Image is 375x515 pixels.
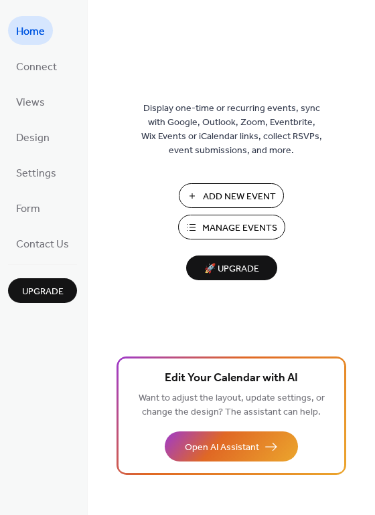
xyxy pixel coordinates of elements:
[16,21,45,42] span: Home
[8,193,48,222] a: Form
[8,278,77,303] button: Upgrade
[194,260,269,278] span: 🚀 Upgrade
[8,158,64,187] a: Settings
[179,183,284,208] button: Add New Event
[203,190,276,204] span: Add New Event
[16,199,40,219] span: Form
[8,122,58,151] a: Design
[202,221,277,235] span: Manage Events
[16,163,56,184] span: Settings
[16,92,45,113] span: Views
[16,57,57,78] span: Connect
[185,441,259,455] span: Open AI Assistant
[165,431,298,461] button: Open AI Assistant
[141,102,322,158] span: Display one-time or recurring events, sync with Google, Outlook, Zoom, Eventbrite, Wix Events or ...
[8,229,77,257] a: Contact Us
[186,255,277,280] button: 🚀 Upgrade
[8,87,53,116] a: Views
[22,285,64,299] span: Upgrade
[16,234,69,255] span: Contact Us
[139,389,325,421] span: Want to adjust the layout, update settings, or change the design? The assistant can help.
[165,369,298,388] span: Edit Your Calendar with AI
[178,215,285,239] button: Manage Events
[16,128,50,148] span: Design
[8,16,53,45] a: Home
[8,51,65,80] a: Connect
